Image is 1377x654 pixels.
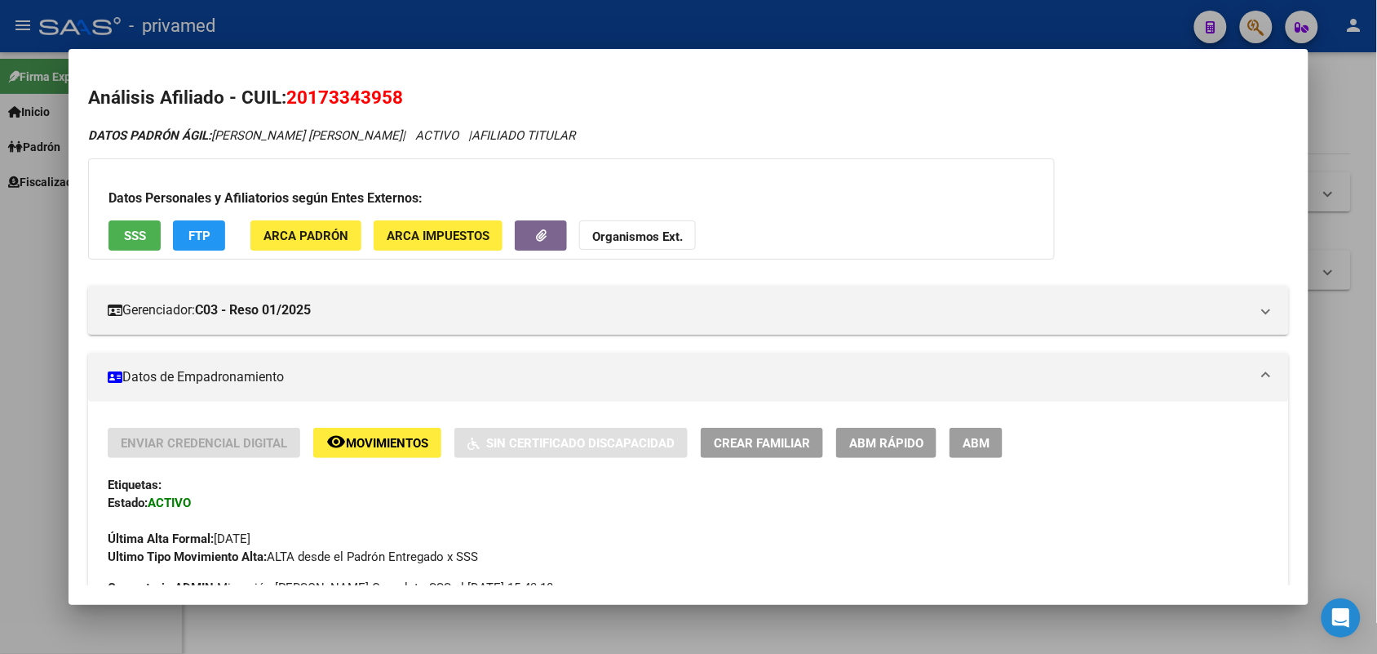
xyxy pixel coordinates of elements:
[108,496,148,510] strong: Estado:
[108,189,1034,208] h3: Datos Personales y Afiliatorios según Entes Externos:
[108,549,478,564] span: ALTA desde el Padrón Entregado x SSS
[108,579,553,597] span: Migración [PERSON_NAME] Completo SSS el [DATE] 15:43:18
[173,220,225,251] button: FTP
[472,128,575,143] span: AFILIADO TITULAR
[1322,598,1361,638] div: Open Intercom Messenger
[250,220,361,251] button: ARCA Padrón
[108,478,162,492] strong: Etiquetas:
[108,300,1249,320] mat-panel-title: Gerenciador:
[714,436,810,451] span: Crear Familiar
[88,128,402,143] span: [PERSON_NAME] [PERSON_NAME]
[108,532,214,546] strong: Última Alta Formal:
[195,300,311,320] strong: C03 - Reso 01/2025
[849,436,923,451] span: ABM Rápido
[346,436,428,451] span: Movimientos
[963,436,990,451] span: ABM
[108,428,300,458] button: Enviar Credencial Digital
[454,428,688,458] button: Sin Certificado Discapacidad
[374,220,503,251] button: ARCA Impuestos
[701,428,823,458] button: Crear Familiar
[387,229,489,243] span: ARCA Impuestos
[286,87,403,108] span: 20173343958
[950,428,1003,458] button: ABM
[108,220,161,251] button: SSS
[486,436,675,451] span: Sin Certificado Discapacidad
[263,229,348,243] span: ARCA Padrón
[326,432,346,452] mat-icon: remove_red_eye
[108,367,1249,387] mat-panel-title: Datos de Empadronamiento
[108,549,267,564] strong: Ultimo Tipo Movimiento Alta:
[836,428,936,458] button: ABM Rápido
[88,128,575,143] i: | ACTIVO |
[148,496,191,510] strong: ACTIVO
[313,428,441,458] button: Movimientos
[121,436,287,451] span: Enviar Credencial Digital
[88,84,1288,112] h2: Análisis Afiliado - CUIL:
[108,532,250,546] span: [DATE]
[579,220,696,251] button: Organismos Ext.
[592,229,683,244] strong: Organismos Ext.
[188,229,210,243] span: FTP
[108,581,217,595] strong: Comentario ADMIN:
[88,286,1288,335] mat-expansion-panel-header: Gerenciador:C03 - Reso 01/2025
[88,128,211,143] strong: DATOS PADRÓN ÁGIL:
[124,229,146,243] span: SSS
[88,353,1288,402] mat-expansion-panel-header: Datos de Empadronamiento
